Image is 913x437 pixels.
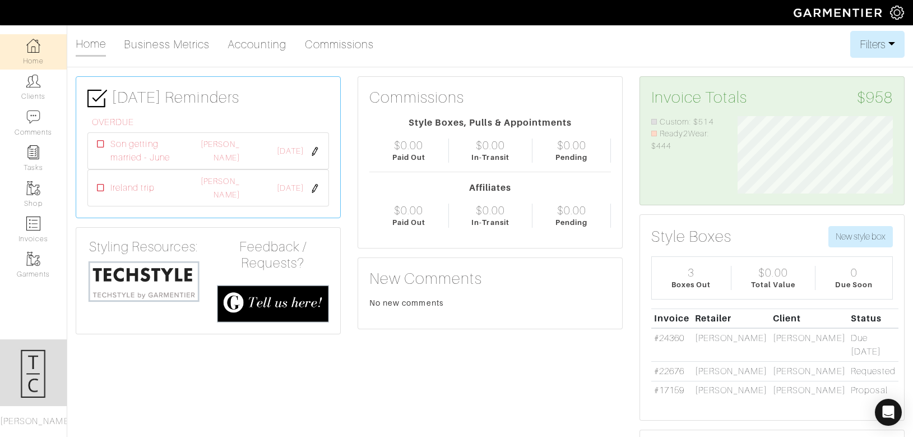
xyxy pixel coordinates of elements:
td: [PERSON_NAME] [770,328,848,361]
h3: Commissions [369,88,465,107]
span: [DATE] [277,182,304,195]
span: Son getting married - June [110,137,180,164]
a: Home [76,33,106,57]
a: Business Metrics [124,33,210,56]
img: techstyle-93310999766a10050dc78ceb7f971a75838126fd19372ce40ba20cdf6a89b94b.png [87,260,200,303]
td: [PERSON_NAME] [692,361,770,381]
td: Due [DATE] [848,328,898,361]
div: Open Intercom Messenger [875,399,902,426]
img: check-box-icon-36a4915ff3ba2bd8f6e4f29bc755bb66becd62c870f447fc0dd1365fcfddab58.png [87,89,107,108]
td: [PERSON_NAME] [692,328,770,361]
div: Boxes Out [671,279,711,290]
div: $0.00 [557,139,586,152]
th: Client [770,309,848,328]
img: dashboard-icon-dbcd8f5a0b271acd01030246c82b418ddd0df26cd7fceb0bd07c9910d44c42f6.png [26,39,40,53]
a: #24360 [654,333,684,343]
a: #17159 [654,385,684,395]
img: orders-icon-0abe47150d42831381b5fb84f609e132dff9fe21cb692f30cb5eec754e2cba89.png [26,217,40,231]
td: Proposal [848,381,898,400]
th: Status [848,309,898,328]
td: [PERSON_NAME] [770,361,848,381]
img: garmentier-logo-header-white-b43fb05a5012e4ada735d5af1a66efaba907eab6374d6393d1fbf88cb4ef424d.png [788,3,890,22]
img: pen-cf24a1663064a2ec1b9c1bd2387e9de7a2fa800b781884d57f21acf72779bad2.png [310,184,319,193]
div: Paid Out [392,152,425,163]
div: Pending [555,217,587,228]
h3: Style Boxes [651,227,732,246]
div: In-Transit [471,152,509,163]
span: [DATE] [277,145,304,158]
li: Custom: $514 [651,116,721,128]
img: gear-icon-white-bd11855cb880d31180b6d7d6211b90ccbf57a29d726f0c71d8c61bd08dd39cc2.png [890,6,904,20]
div: $0.00 [476,204,505,217]
div: Due Soon [835,279,872,290]
div: Paid Out [392,217,425,228]
li: Ready2Wear: $444 [651,128,721,152]
td: [PERSON_NAME] [692,381,770,400]
img: garments-icon-b7da505a4dc4fd61783c78ac3ca0ef83fa9d6f193b1c9dc38574b1d14d53ca28.png [26,181,40,195]
a: [PERSON_NAME] [201,177,239,199]
div: In-Transit [471,217,509,228]
a: #22676 [654,366,684,376]
img: feedback_requests-3821251ac2bd56c73c230f3229a5b25d6eb027adea667894f41107c140538ee0.png [217,285,330,323]
div: Total Value [751,279,796,290]
th: Retailer [692,309,770,328]
span: $958 [857,88,893,107]
span: Ireland trip [110,181,155,195]
img: garments-icon-b7da505a4dc4fd61783c78ac3ca0ef83fa9d6f193b1c9dc38574b1d14d53ca28.png [26,252,40,266]
td: Requested [848,361,898,381]
div: 0 [851,266,858,279]
div: $0.00 [394,204,423,217]
div: 3 [688,266,694,279]
h3: Invoice Totals [651,88,893,107]
h4: Feedback / Requests? [217,239,330,272]
a: Accounting [228,33,287,56]
a: [PERSON_NAME] [201,140,239,162]
div: $0.00 [758,266,787,279]
div: $0.00 [394,139,423,152]
div: Affiliates [369,181,611,195]
img: reminder-icon-8004d30b9f0a5d33ae49ab947aed9ed385cf756f9e5892f1edd6e32f2345188e.png [26,145,40,159]
button: New style box [828,226,893,247]
div: Style Boxes, Pulls & Appointments [369,116,611,130]
h3: New Comments [369,269,611,288]
img: clients-icon-6bae9207a08558b7cb47a8932f037763ab4055f8c8b6bfacd5dc20c3e0201464.png [26,74,40,88]
a: Commissions [305,33,374,56]
th: Invoice [651,309,692,328]
img: pen-cf24a1663064a2ec1b9c1bd2387e9de7a2fa800b781884d57f21acf72779bad2.png [310,147,319,156]
div: No new comments [369,297,611,309]
td: [PERSON_NAME] [770,381,848,400]
div: $0.00 [476,139,505,152]
img: comment-icon-a0a6a9ef722e966f86d9cbdc48e553b5cf19dbc54f86b18d962a5391bc8f6eb6.png [26,110,40,124]
div: Pending [555,152,587,163]
button: Filters [850,31,905,58]
h3: [DATE] Reminders [87,88,329,108]
div: $0.00 [557,204,586,217]
h4: Styling Resources: [87,239,200,255]
h6: OVERDUE [92,117,329,128]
